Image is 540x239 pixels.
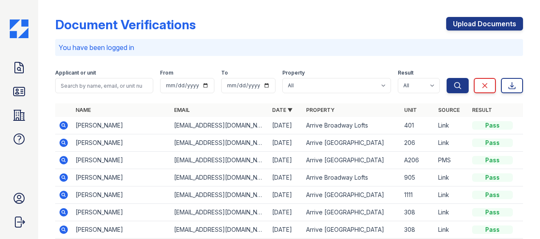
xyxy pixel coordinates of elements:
td: [EMAIL_ADDRESS][DOMAIN_NAME] [171,186,269,204]
td: [DATE] [269,204,303,221]
td: [PERSON_NAME] [72,221,170,239]
td: [EMAIL_ADDRESS][DOMAIN_NAME] [171,117,269,134]
td: Arrive [GEOGRAPHIC_DATA] [303,134,401,152]
td: [EMAIL_ADDRESS][DOMAIN_NAME] [171,169,269,186]
label: From [160,69,173,76]
td: Arrive [GEOGRAPHIC_DATA] [303,186,401,204]
td: Link [435,169,469,186]
label: Result [398,69,413,76]
td: [PERSON_NAME] [72,204,170,221]
a: Unit [404,107,417,113]
td: Link [435,134,469,152]
div: Document Verifications [55,17,196,32]
a: Result [472,107,492,113]
a: Upload Documents [446,17,523,31]
td: [DATE] [269,169,303,186]
td: Arrive Broadway Lofts [303,117,401,134]
a: Email [174,107,190,113]
td: Link [435,117,469,134]
td: Arrive [GEOGRAPHIC_DATA] [303,204,401,221]
td: [DATE] [269,152,303,169]
div: Pass [472,156,513,164]
label: Property [282,69,305,76]
td: PMS [435,152,469,169]
td: Arrive Broadway Lofts [303,169,401,186]
div: Pass [472,208,513,217]
td: [EMAIL_ADDRESS][DOMAIN_NAME] [171,152,269,169]
td: [PERSON_NAME] [72,134,170,152]
td: 206 [401,134,435,152]
td: 1111 [401,186,435,204]
label: Applicant or unit [55,69,96,76]
td: 905 [401,169,435,186]
a: Source [438,107,460,113]
td: [DATE] [269,117,303,134]
div: Pass [472,173,513,182]
img: CE_Icon_Blue-c292c112584629df590d857e76928e9f676e5b41ef8f769ba2f05ee15b207248.png [10,19,28,38]
td: Arrive [GEOGRAPHIC_DATA] [303,221,401,239]
td: [PERSON_NAME] [72,169,170,186]
input: Search by name, email, or unit number [55,78,153,93]
td: 308 [401,204,435,221]
td: [DATE] [269,186,303,204]
div: Pass [472,139,513,147]
td: Link [435,221,469,239]
td: [EMAIL_ADDRESS][DOMAIN_NAME] [171,204,269,221]
a: Date ▼ [272,107,292,113]
a: Property [306,107,335,113]
div: Pass [472,191,513,199]
td: A206 [401,152,435,169]
td: [DATE] [269,134,303,152]
td: Link [435,186,469,204]
td: [PERSON_NAME] [72,186,170,204]
td: [EMAIL_ADDRESS][DOMAIN_NAME] [171,134,269,152]
td: 308 [401,221,435,239]
td: [DATE] [269,221,303,239]
label: To [221,69,228,76]
div: Pass [472,121,513,130]
td: [PERSON_NAME] [72,152,170,169]
td: 401 [401,117,435,134]
a: Name [76,107,91,113]
td: Arrive [GEOGRAPHIC_DATA] [303,152,401,169]
td: [PERSON_NAME] [72,117,170,134]
div: Pass [472,225,513,234]
td: Link [435,204,469,221]
p: You have been logged in [59,42,520,53]
td: [EMAIL_ADDRESS][DOMAIN_NAME] [171,221,269,239]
